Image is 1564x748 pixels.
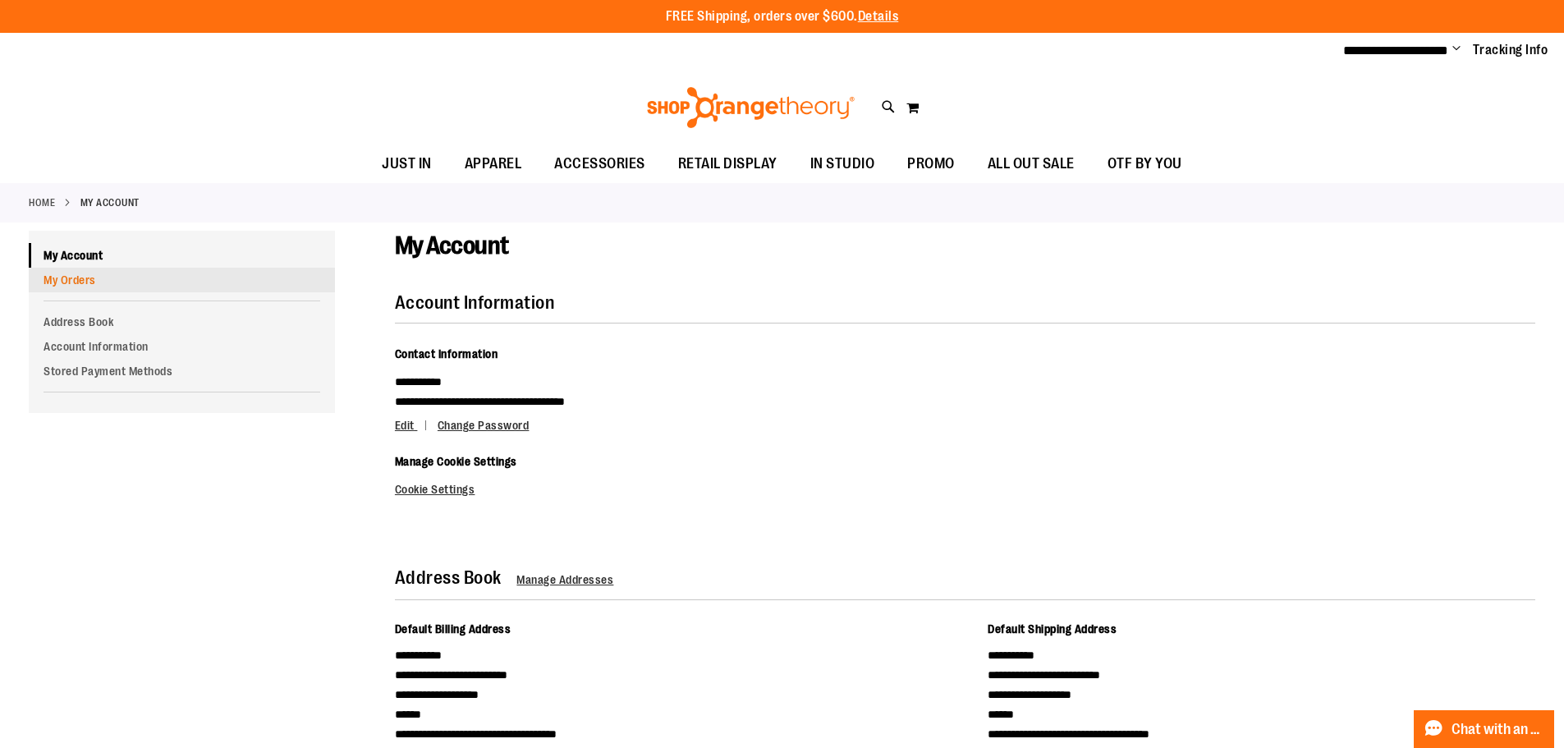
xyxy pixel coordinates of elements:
a: Tracking Info [1473,41,1548,59]
span: PROMO [907,145,955,182]
span: APPAREL [465,145,522,182]
a: Details [858,9,899,24]
a: Edit [395,419,435,432]
p: FREE Shipping, orders over $600. [666,7,899,26]
a: My Orders [29,268,335,292]
a: Manage Addresses [516,573,613,586]
a: Home [29,195,55,210]
img: Shop Orangetheory [644,87,857,128]
span: My Account [395,232,509,259]
span: Manage Cookie Settings [395,455,517,468]
a: Address Book [29,310,335,334]
a: Stored Payment Methods [29,359,335,383]
button: Chat with an Expert [1414,710,1555,748]
span: RETAIL DISPLAY [678,145,777,182]
strong: My Account [80,195,140,210]
span: IN STUDIO [810,145,875,182]
a: Change Password [438,419,530,432]
span: Contact Information [395,347,498,360]
span: ACCESSORIES [554,145,645,182]
span: Default Billing Address [395,622,511,636]
a: My Account [29,243,335,268]
span: JUST IN [382,145,432,182]
span: ALL OUT SALE [988,145,1075,182]
button: Account menu [1452,42,1461,58]
span: Chat with an Expert [1452,722,1544,737]
strong: Account Information [395,292,555,313]
strong: Address Book [395,567,502,588]
span: OTF BY YOU [1108,145,1182,182]
span: Default Shipping Address [988,622,1117,636]
a: Account Information [29,334,335,359]
span: Edit [395,419,415,432]
a: Cookie Settings [395,483,475,496]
